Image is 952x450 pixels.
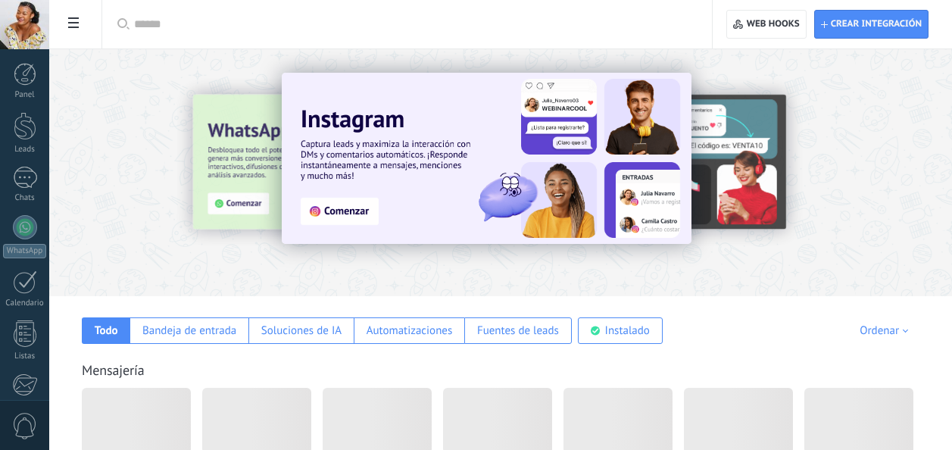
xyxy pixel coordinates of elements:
[3,90,47,100] div: Panel
[860,323,913,338] div: Ordenar
[3,352,47,361] div: Listas
[282,73,691,244] img: Slide 1
[477,323,559,338] div: Fuentes de leads
[82,361,145,379] a: Mensajería
[3,298,47,308] div: Calendario
[3,145,47,155] div: Leads
[747,18,800,30] span: Web hooks
[142,323,236,338] div: Bandeja de entrada
[3,244,46,258] div: WhatsApp
[831,18,922,30] span: Crear integración
[605,323,650,338] div: Instalado
[261,323,342,338] div: Soluciones de IA
[814,10,929,39] button: Crear integración
[95,323,118,338] div: Todo
[3,193,47,203] div: Chats
[367,323,453,338] div: Automatizaciones
[726,10,806,39] button: Web hooks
